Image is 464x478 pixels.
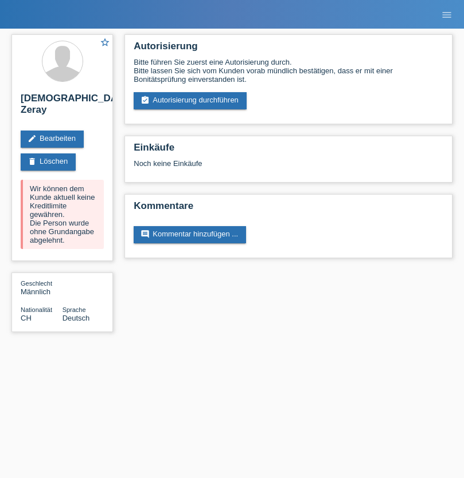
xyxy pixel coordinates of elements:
[435,11,458,18] a: menu
[141,230,150,239] i: comment
[441,9,453,21] i: menu
[21,180,104,249] div: Wir können dem Kunde aktuell keine Kreditlimite gewähren. Die Person wurde ohne Grundangabe abgel...
[134,226,246,243] a: commentKommentar hinzufügen ...
[28,134,37,143] i: edit
[134,92,247,109] a: assignment_turned_inAutorisierung durchführen
[141,96,150,105] i: assignment_turned_in
[134,200,443,218] h2: Kommentare
[21,306,52,313] span: Nationalität
[21,279,63,296] div: Männlich
[21,280,52,287] span: Geschlecht
[134,159,443,176] div: Noch keine Einkäufe
[28,157,37,166] i: delete
[21,131,84,148] a: editBearbeiten
[134,41,443,58] h2: Autorisierung
[63,314,90,322] span: Deutsch
[100,37,110,48] i: star_border
[134,142,443,159] h2: Einkäufe
[100,37,110,49] a: star_border
[63,306,86,313] span: Sprache
[134,58,443,84] div: Bitte führen Sie zuerst eine Autorisierung durch. Bitte lassen Sie sich vom Kunden vorab mündlich...
[21,153,76,171] a: deleteLöschen
[21,314,32,322] span: Schweiz
[21,93,104,121] h2: [DEMOGRAPHIC_DATA] Zeray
